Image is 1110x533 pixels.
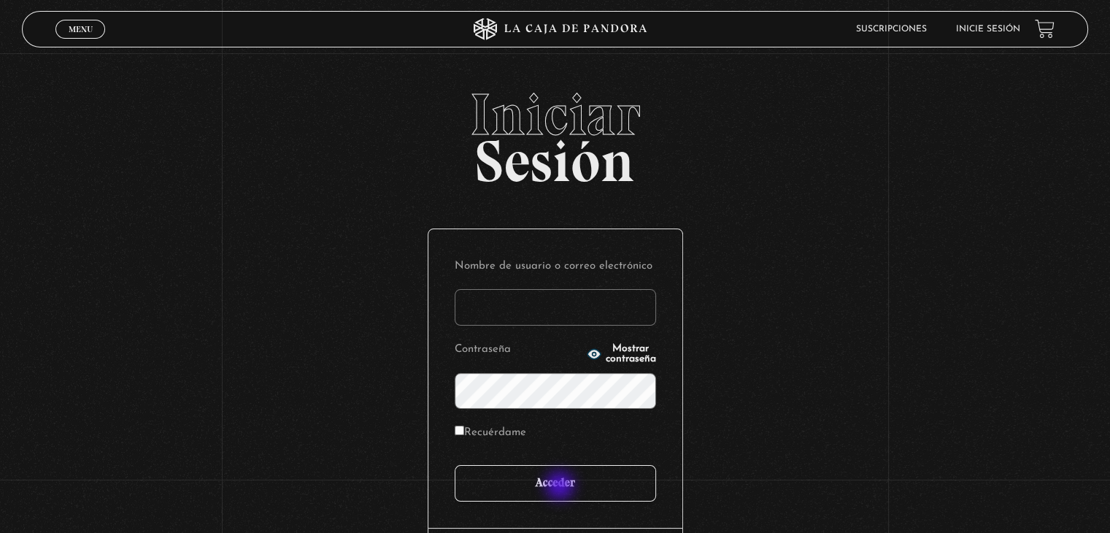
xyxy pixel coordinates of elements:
span: Cerrar [63,37,98,47]
a: View your shopping cart [1035,19,1055,39]
h2: Sesión [22,85,1087,179]
button: Mostrar contraseña [587,344,656,364]
a: Suscripciones [856,25,927,34]
span: Iniciar [22,85,1087,144]
span: Menu [69,25,93,34]
label: Contraseña [455,339,582,361]
label: Recuérdame [455,422,526,445]
a: Inicie sesión [956,25,1020,34]
span: Mostrar contraseña [606,344,656,364]
input: Recuérdame [455,426,464,435]
input: Acceder [455,465,656,502]
label: Nombre de usuario o correo electrónico [455,256,656,278]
